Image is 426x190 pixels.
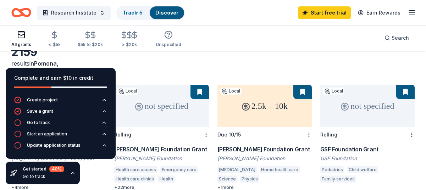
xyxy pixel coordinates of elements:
div: Go to track [23,174,64,179]
button: > $20k [120,28,139,51]
span: in [11,60,72,76]
button: Research Institute [37,6,111,20]
button: Unspecified [156,28,181,51]
div: Home health care [260,166,300,173]
button: Save a grant [14,108,107,119]
span: Search [392,34,409,42]
button: Update application status [14,142,107,153]
a: Earn Rewards [354,6,405,19]
button: ≤ $5k [48,28,61,51]
div: Local [323,88,344,95]
div: Child welfare [347,166,378,173]
div: Complete and earn $10 in credit [14,74,107,82]
div: not specified [320,85,415,127]
div: Start an application [27,131,67,137]
div: Physics [240,175,259,183]
div: [MEDICAL_DATA] [217,166,257,173]
button: Search [379,31,415,45]
div: Emergency care [160,166,198,173]
div: Save a grant [27,108,53,114]
a: Start free trial [298,6,351,19]
div: Science [217,175,237,183]
div: Get started [23,166,64,172]
button: $5k to $20k [78,28,103,51]
div: $5k to $20k [78,42,103,47]
div: ≤ $5k [48,42,61,47]
div: Unspecified [156,42,181,47]
div: GSF Foundation [320,155,415,162]
div: Create project [27,97,58,103]
div: not specified [114,85,209,127]
div: results [11,59,106,76]
div: Health care clinics [114,175,155,183]
div: Pediatrics [320,166,344,173]
div: Update application status [27,142,81,148]
a: not specifiedLocalRollingGSF Foundation GrantGSF FoundationPediatricsChild welfareFamily services [320,85,415,185]
div: Local [220,88,242,95]
button: Create project [14,96,107,108]
div: Health [158,175,175,183]
div: [PERSON_NAME] Foundation Grant [217,145,312,153]
div: Family services [320,175,356,183]
div: [PERSON_NAME] Foundation [114,155,209,162]
div: 40 % [49,166,64,172]
div: [PERSON_NAME] Foundation [217,155,312,162]
div: Local [117,88,138,95]
div: 2.5k – 10k [217,85,312,127]
div: > $20k [120,42,139,47]
span: Pomona, [GEOGRAPHIC_DATA] [11,60,72,76]
div: Rolling [320,132,337,138]
div: Go to track [27,120,50,125]
button: All grants [11,28,31,51]
button: Start an application [14,130,107,142]
div: Due 10/15 [217,132,241,138]
div: [PERSON_NAME] Foundation Grant [114,145,209,153]
a: Home [11,4,31,21]
div: All grants [11,42,31,47]
div: Rolling [114,132,131,138]
a: Track· 5 [123,10,143,16]
div: 2159 [11,45,106,59]
div: GSF Foundation Grant [320,145,415,153]
div: Health care access [114,166,157,173]
span: Research Institute [51,9,96,17]
button: Go to track [14,119,107,130]
a: Discover [155,10,178,16]
button: Track· 5Discover [116,6,185,20]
